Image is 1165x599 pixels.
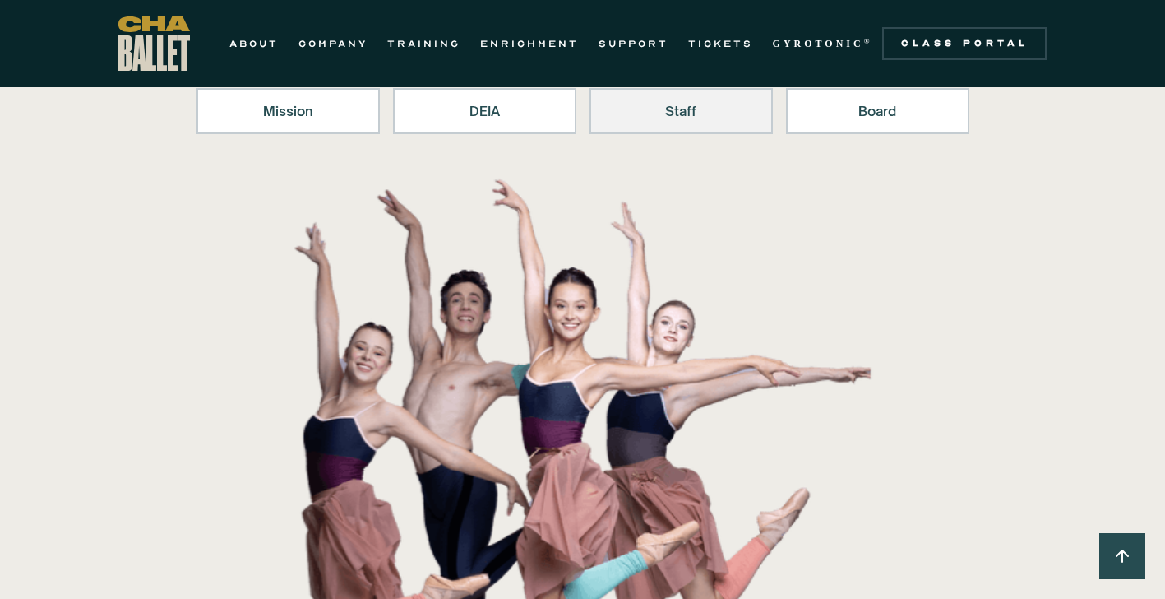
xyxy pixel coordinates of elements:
a: ABOUT [229,34,279,53]
div: DEIA [414,101,555,121]
div: Class Portal [892,37,1037,50]
a: TICKETS [688,34,753,53]
strong: GYROTONIC [773,38,864,49]
a: home [118,16,190,71]
a: Class Portal [882,27,1047,60]
a: ENRICHMENT [480,34,579,53]
a: SUPPORT [599,34,668,53]
a: COMPANY [298,34,368,53]
div: Mission [218,101,358,121]
a: DEIA [393,88,576,134]
a: GYROTONIC® [773,34,873,53]
a: Board [786,88,969,134]
sup: ® [864,37,873,45]
div: Staff [611,101,751,121]
a: TRAINING [387,34,460,53]
a: Mission [196,88,380,134]
div: Board [807,101,948,121]
a: Staff [589,88,773,134]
